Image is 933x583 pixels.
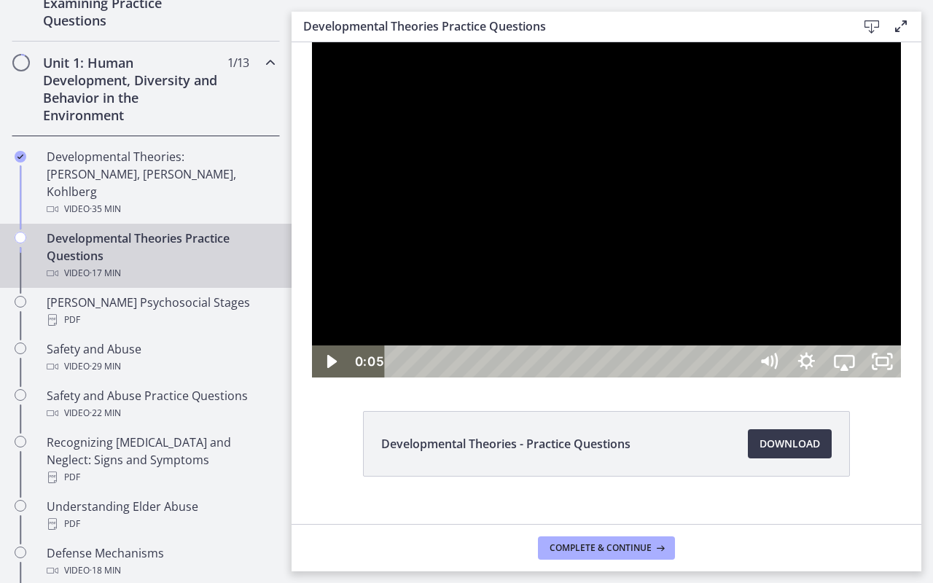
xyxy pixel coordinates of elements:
span: · 22 min [90,404,121,422]
div: PDF [47,311,274,329]
span: · 29 min [90,358,121,375]
div: Video [47,265,274,282]
div: Safety and Abuse [47,340,274,375]
iframe: Video Lesson [292,42,921,377]
h2: Unit 1: Human Development, Diversity and Behavior in the Environment [43,54,221,124]
div: Video [47,200,274,218]
button: Mute [458,303,496,335]
span: 1 / 13 [227,54,249,71]
div: Defense Mechanisms [47,544,274,579]
button: Complete & continue [538,536,675,560]
div: Understanding Elder Abuse [47,498,274,533]
div: Video [47,358,274,375]
div: PDF [47,515,274,533]
button: Airplay [534,303,571,335]
div: PDF [47,469,274,486]
i: Completed [15,151,26,163]
div: Recognizing [MEDICAL_DATA] and Neglect: Signs and Symptoms [47,434,274,486]
div: Developmental Theories Practice Questions [47,230,274,282]
span: · 35 min [90,200,121,218]
button: Show settings menu [496,303,534,335]
div: Video [47,404,274,422]
div: Video [47,562,274,579]
span: Developmental Theories - Practice Questions [381,435,631,453]
span: · 18 min [90,562,121,579]
button: Unfullscreen [571,303,609,335]
a: Download [748,429,832,458]
span: · 17 min [90,265,121,282]
span: Complete & continue [550,542,652,554]
div: [PERSON_NAME] Psychosocial Stages [47,294,274,329]
span: Download [760,435,820,453]
h3: Developmental Theories Practice Questions [303,17,834,35]
div: Developmental Theories: [PERSON_NAME], [PERSON_NAME], Kohlberg [47,148,274,218]
div: Safety and Abuse Practice Questions [47,387,274,422]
